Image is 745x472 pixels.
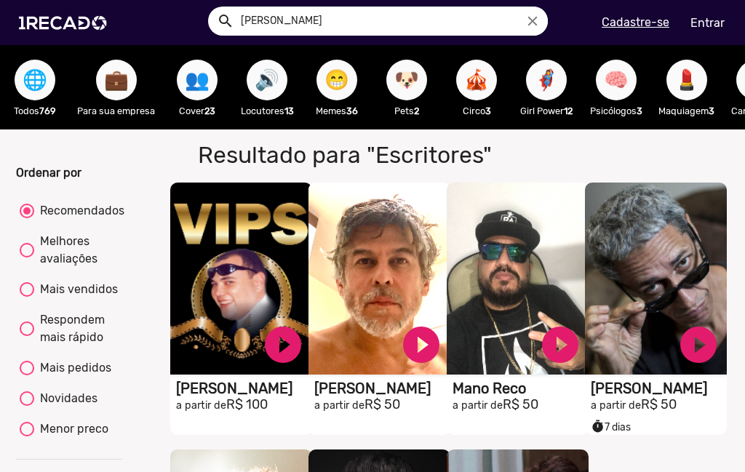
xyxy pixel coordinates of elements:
span: 🎪 [464,60,489,100]
div: Menor preco [34,420,108,438]
video: S1RECADO vídeos dedicados para fãs e empresas [170,183,312,375]
span: 🦸‍♀️ [534,60,559,100]
h1: [PERSON_NAME] [591,380,727,397]
p: Para sua empresa [77,104,155,118]
p: Cover [170,104,225,118]
span: 👥 [185,60,210,100]
span: 🌐 [23,60,47,100]
button: 😁 [316,60,357,100]
button: 🐶 [386,60,427,100]
p: Pets [379,104,434,118]
span: 😁 [324,60,349,100]
h1: [PERSON_NAME] [176,380,312,397]
button: 🦸‍♀️ [526,60,567,100]
a: play_circle_filled [399,323,443,367]
button: 👥 [177,60,218,100]
b: 769 [39,105,56,116]
p: Maquiagem [658,104,714,118]
b: 3 [709,105,714,116]
span: 💄 [674,60,699,100]
a: play_circle_filled [538,323,582,367]
u: Cadastre-se [602,15,669,29]
p: Girl Power [519,104,574,118]
a: play_circle_filled [677,323,720,367]
i: close [525,13,541,29]
span: 💼 [104,60,129,100]
i: timer [591,416,605,433]
h1: Resultado para "Escritores" [187,141,534,169]
b: 36 [346,105,358,116]
p: Circo [449,104,504,118]
h1: [PERSON_NAME] [314,380,450,397]
small: a partir de [314,399,364,412]
b: 12 [564,105,573,116]
p: Psicólogos [589,104,644,118]
p: Memes [309,104,364,118]
h2: R$ 100 [176,397,312,413]
h2: R$ 50 [453,397,589,413]
button: 💼 [96,60,137,100]
video: S1RECADO vídeos dedicados para fãs e empresas [308,183,450,375]
mat-icon: Example home icon [217,12,234,30]
button: 🎪 [456,60,497,100]
small: a partir de [591,399,641,412]
h2: R$ 50 [314,397,450,413]
b: 3 [637,105,642,116]
input: Pesquisar... [230,7,548,36]
button: 🔊 [247,60,287,100]
button: Example home icon [212,7,237,33]
video: S1RECADO vídeos dedicados para fãs e empresas [585,183,727,375]
b: 23 [204,105,215,116]
div: Melhores avaliações [34,233,119,268]
b: 13 [284,105,294,116]
b: Ordenar por [16,166,81,180]
small: a partir de [453,399,503,412]
small: timer [591,420,605,433]
video: S1RECADO vídeos dedicados para fãs e empresas [447,183,589,375]
button: 💄 [666,60,707,100]
div: Respondem mais rápido [34,311,119,346]
button: 🧠 [596,60,637,100]
a: Entrar [681,10,734,36]
h1: Mano Reco [453,380,589,397]
b: 2 [414,105,419,116]
p: Todos [7,104,63,118]
b: 3 [485,105,491,116]
div: Mais pedidos [34,359,111,377]
div: Mais vendidos [34,281,118,298]
a: play_circle_filled [261,323,305,367]
p: Locutores [239,104,295,118]
div: Recomendados [34,202,124,220]
span: 🧠 [604,60,629,100]
span: 7 dias [591,421,631,433]
span: 🐶 [394,60,419,100]
small: a partir de [176,399,226,412]
span: 🔊 [255,60,279,100]
button: 🌐 [15,60,55,100]
h2: R$ 50 [591,397,727,413]
div: Novidades [34,390,97,407]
